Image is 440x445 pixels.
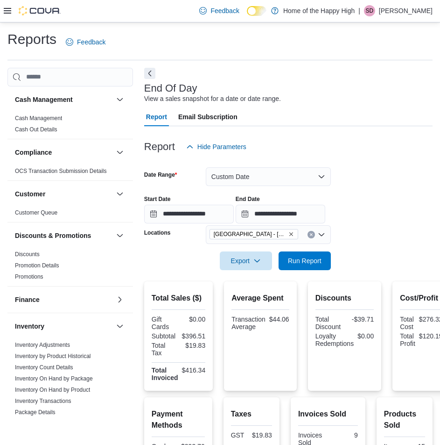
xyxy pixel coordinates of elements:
div: Total Tax [152,342,177,357]
div: GST [231,431,248,439]
div: $19.83 [252,431,272,439]
a: Package Details [15,409,56,416]
span: Hide Parameters [197,142,246,151]
button: Clear input [307,231,315,238]
button: Inventory [15,322,112,331]
a: Discounts [15,251,40,258]
button: Export [220,251,272,270]
button: Discounts & Promotions [15,231,112,240]
input: Press the down key to open a popover containing a calendar. [236,205,325,223]
div: 9 [330,431,358,439]
a: Inventory Transactions [15,398,71,404]
div: Transaction Average [231,316,265,330]
span: Promotion Details [15,262,59,269]
div: Total Discount [315,316,343,330]
h2: Payment Methods [152,409,205,431]
h3: Inventory [15,322,44,331]
span: Report [146,108,167,126]
a: Customer Queue [15,209,57,216]
button: Cash Management [15,95,112,104]
h3: Compliance [15,148,52,157]
div: Loyalty Redemptions [315,332,354,347]
h2: Average Spent [231,293,289,304]
div: $0.00 [357,332,374,340]
div: Gift Cards [152,316,177,330]
h3: Report [144,141,175,152]
span: SD [366,5,374,16]
a: Cash Management [15,115,62,122]
span: [GEOGRAPHIC_DATA] - [GEOGRAPHIC_DATA] - Fire & Flower [214,230,286,239]
a: Inventory Count Details [15,364,73,371]
h3: Cash Management [15,95,73,104]
input: Press the down key to open a popover containing a calendar. [144,205,234,223]
button: Customer [114,188,126,200]
p: Home of the Happy High [283,5,355,16]
span: Sherwood Park - Baseline Road - Fire & Flower [210,229,298,239]
button: Finance [15,295,112,304]
img: Cova [19,6,61,15]
h2: Discounts [315,293,374,304]
h1: Reports [7,30,56,49]
a: Cash Out Details [15,126,57,133]
a: Feedback [62,33,109,51]
div: $44.06 [269,316,289,323]
a: Inventory Adjustments [15,342,70,348]
input: Dark Mode [247,6,266,16]
div: Discounts & Promotions [7,249,133,286]
span: OCS Transaction Submission Details [15,167,107,175]
span: Feedback [210,6,239,15]
div: -$39.71 [346,316,374,323]
a: Inventory by Product Historical [15,353,91,359]
h3: Discounts & Promotions [15,231,91,240]
h3: Finance [15,295,40,304]
button: Run Report [279,251,331,270]
button: Customer [15,189,112,199]
button: Cash Management [114,94,126,105]
a: OCS Transaction Submission Details [15,168,107,174]
h3: Customer [15,189,45,199]
span: Export [225,251,266,270]
label: Locations [144,229,171,237]
div: Cash Management [7,113,133,139]
div: Total Profit [400,332,415,347]
label: End Date [236,195,260,203]
div: $396.51 [180,332,205,340]
p: [PERSON_NAME] [379,5,433,16]
button: Open list of options [318,231,325,238]
button: Custom Date [206,167,331,186]
span: Feedback [77,37,105,47]
h2: Products Sold [384,409,425,431]
p: | [358,5,360,16]
div: $0.00 [180,316,205,323]
button: Compliance [114,147,126,158]
button: Finance [114,294,126,305]
a: Inventory On Hand by Package [15,375,93,382]
button: Hide Parameters [182,137,250,156]
span: Package History [15,420,56,427]
a: Inventory On Hand by Product [15,387,90,393]
span: Email Subscription [178,108,237,126]
span: Inventory On Hand by Package [15,375,93,382]
h2: Total Sales ($) [152,293,205,304]
a: Feedback [196,1,243,20]
div: $19.83 [180,342,205,349]
a: Promotions [15,273,43,280]
strong: Total Invoiced [152,366,178,381]
button: Discounts & Promotions [114,230,126,241]
button: Inventory [114,321,126,332]
span: Run Report [288,256,321,266]
a: Promotion Details [15,262,59,269]
span: Inventory Count Details [15,364,73,371]
span: Package Details [15,409,56,416]
h2: Taxes [231,409,272,420]
button: Compliance [15,148,112,157]
span: Cash Management [15,115,62,122]
button: Next [144,68,155,79]
label: Start Date [144,195,171,203]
